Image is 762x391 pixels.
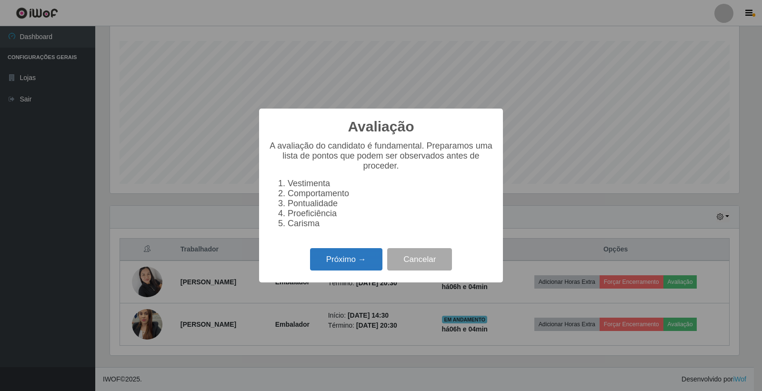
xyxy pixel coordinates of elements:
li: Comportamento [288,189,493,199]
li: Vestimenta [288,179,493,189]
p: A avaliação do candidato é fundamental. Preparamos uma lista de pontos que podem ser observados a... [269,141,493,171]
li: Carisma [288,219,493,229]
li: Pontualidade [288,199,493,209]
button: Cancelar [387,248,452,271]
button: Próximo → [310,248,382,271]
h2: Avaliação [348,118,414,135]
li: Proeficiência [288,209,493,219]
